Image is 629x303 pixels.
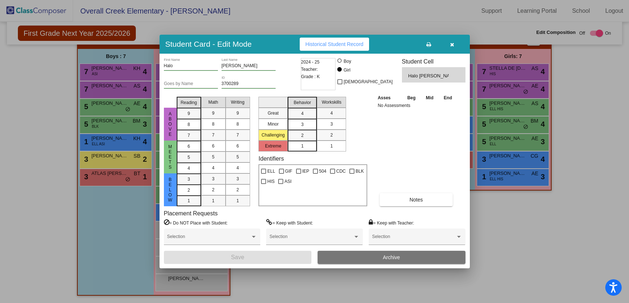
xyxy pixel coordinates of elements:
span: [DEMOGRAPHIC_DATA] [344,77,392,86]
button: Archive [318,251,465,264]
span: ASI [284,177,291,186]
label: Placement Requests [164,210,218,217]
span: Teacher: [301,66,318,73]
span: BLK [356,167,364,176]
span: Workskills [322,99,341,106]
span: 1 [237,197,239,204]
span: Archive [383,254,400,260]
span: 3 [330,121,333,127]
div: Girl [343,67,350,73]
input: goes by name [164,81,218,87]
span: Math [208,99,218,106]
span: 5 [237,154,239,160]
span: 4 [212,165,215,171]
span: 2 [188,187,190,193]
div: Boy [343,58,351,65]
span: IEP [302,167,309,176]
span: 4 [188,165,190,172]
span: 6 [212,143,215,149]
span: 3 [301,121,304,128]
th: End [438,94,457,102]
th: Asses [376,94,402,102]
span: 5 [212,154,215,160]
span: 4 [301,110,304,117]
th: Beg [402,94,421,102]
span: 504 [319,167,326,176]
span: HIS [267,177,275,186]
label: Identifiers [258,155,284,162]
span: 3 [188,176,190,183]
span: 7 [237,132,239,138]
td: No Assessments [376,102,457,109]
span: 7 [212,132,215,138]
button: Save [164,251,312,264]
label: = Keep with Student: [266,219,313,226]
span: Notes [410,197,423,203]
span: Behavior [294,99,311,106]
span: 1 [188,197,190,204]
h3: Student Cell [402,58,465,65]
span: meets [167,144,173,170]
span: 2024 - 25 [301,58,320,66]
span: 5 [188,154,190,161]
span: Save [231,254,244,260]
span: CDC [336,167,346,176]
span: 2 [237,187,239,193]
span: 8 [212,121,215,127]
h3: Student Card - Edit Mode [165,39,252,49]
th: Mid [421,94,438,102]
span: Halo [PERSON_NAME] [408,72,449,80]
span: 3 [212,176,215,182]
label: = Do NOT Place with Student: [164,219,228,226]
span: below [167,177,173,203]
span: 8 [188,121,190,128]
label: = Keep with Teacher: [369,219,414,226]
span: 2 [212,187,215,193]
span: 2 [330,132,333,138]
span: 1 [212,197,215,204]
span: 1 [301,143,304,149]
span: Grade : K [301,73,320,80]
button: Notes [380,193,453,206]
span: ELL [267,167,275,176]
span: Historical Student Record [306,41,364,47]
span: 9 [237,110,239,116]
span: 4 [330,110,333,116]
input: Enter ID [222,81,276,87]
span: 6 [188,143,190,150]
span: 2 [301,132,304,139]
span: 8 [237,121,239,127]
span: Writing [231,99,244,106]
span: 3 [237,176,239,182]
span: GIF [285,167,292,176]
span: 4 [237,165,239,171]
span: above [167,111,173,137]
span: 9 [188,110,190,117]
span: Reading [181,99,197,106]
span: 7 [188,132,190,139]
span: 6 [237,143,239,149]
span: 9 [212,110,215,116]
button: Historical Student Record [300,38,369,51]
span: 1 [330,143,333,149]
